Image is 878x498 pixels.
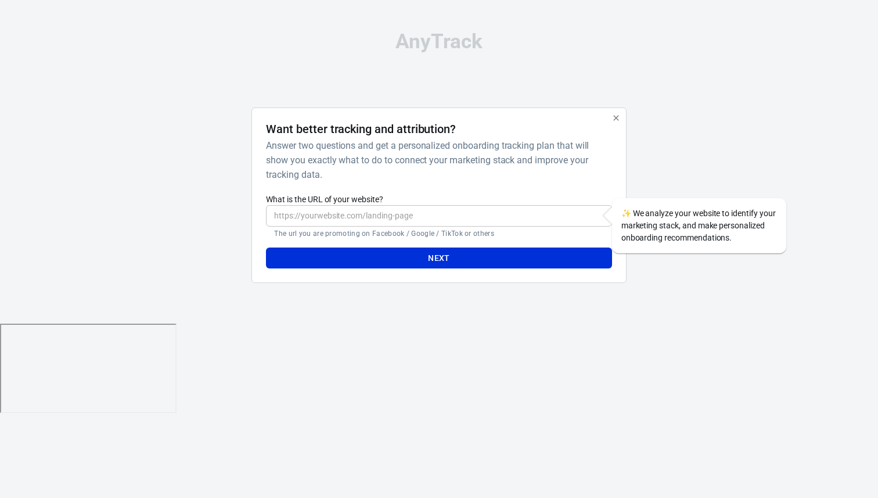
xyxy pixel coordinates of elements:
[266,248,611,269] button: Next
[266,122,456,136] h4: Want better tracking and attribution?
[274,229,603,238] p: The url you are promoting on Facebook / Google / TikTok or others
[621,209,631,218] span: sparkles
[266,205,611,227] input: https://yourwebsite.com/landing-page
[266,138,607,182] h6: Answer two questions and get a personalized onboarding tracking plan that will show you exactly w...
[612,198,786,253] div: We analyze your website to identify your marketing stack, and make personalized onboarding recomm...
[266,194,611,205] label: What is the URL of your website?
[149,31,729,52] div: AnyTrack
